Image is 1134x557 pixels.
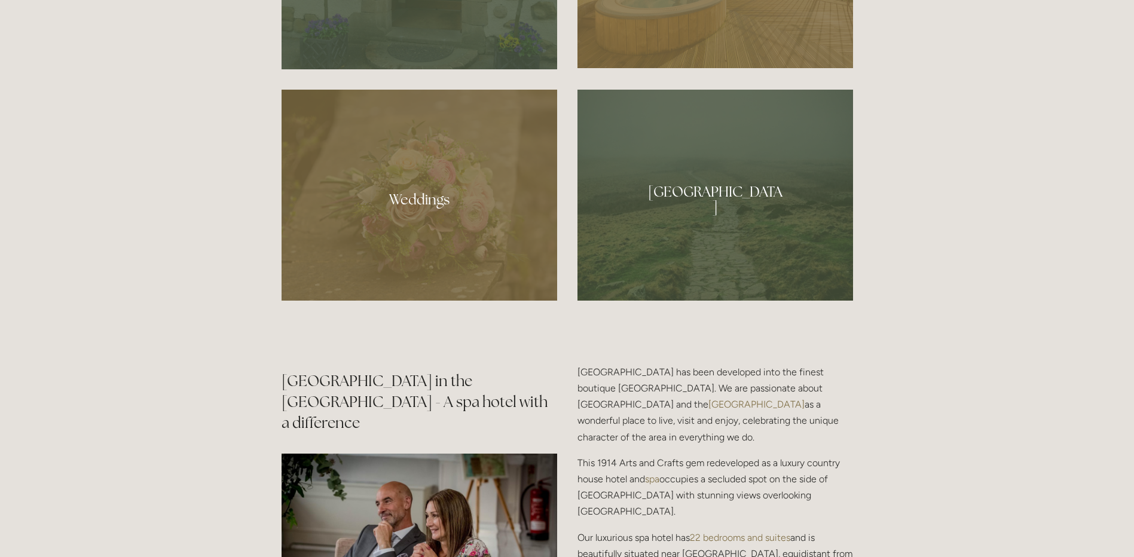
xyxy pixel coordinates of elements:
p: [GEOGRAPHIC_DATA] has been developed into the finest boutique [GEOGRAPHIC_DATA]. We are passionat... [577,364,853,445]
a: [GEOGRAPHIC_DATA] [708,399,805,410]
a: spa [645,473,659,485]
p: This 1914 Arts and Crafts gem redeveloped as a luxury country house hotel and occupies a secluded... [577,455,853,520]
a: Bouquet of flowers at Losehill Hotel [282,90,557,301]
a: Peak District path, Losehill hotel [577,90,853,301]
h2: [GEOGRAPHIC_DATA] in the [GEOGRAPHIC_DATA] - A spa hotel with a difference [282,371,557,433]
a: 22 bedrooms and suites [690,532,790,543]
